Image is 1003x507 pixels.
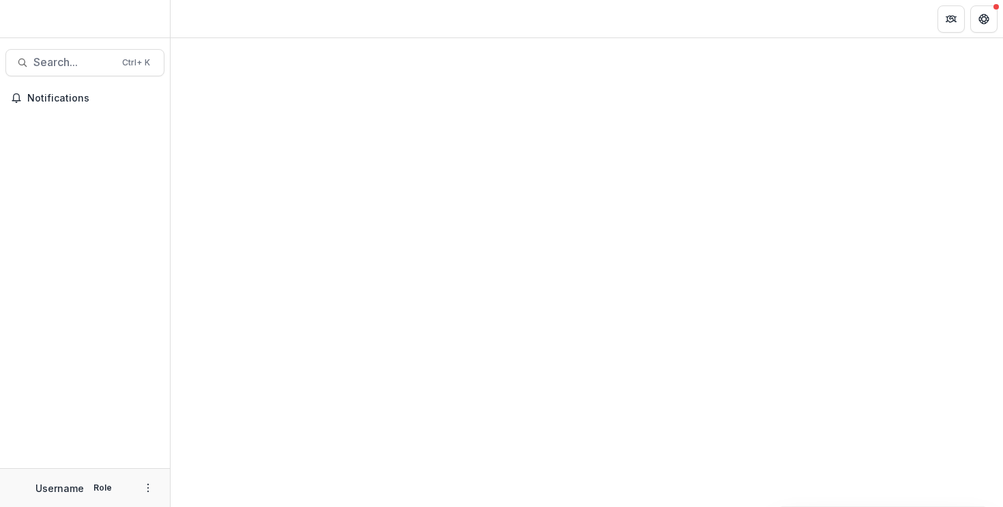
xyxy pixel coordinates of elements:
[119,55,153,70] div: Ctrl + K
[27,93,159,104] span: Notifications
[937,5,965,33] button: Partners
[970,5,998,33] button: Get Help
[5,87,164,109] button: Notifications
[140,480,156,496] button: More
[5,49,164,76] button: Search...
[35,481,84,495] p: Username
[89,482,116,494] p: Role
[33,56,114,69] span: Search...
